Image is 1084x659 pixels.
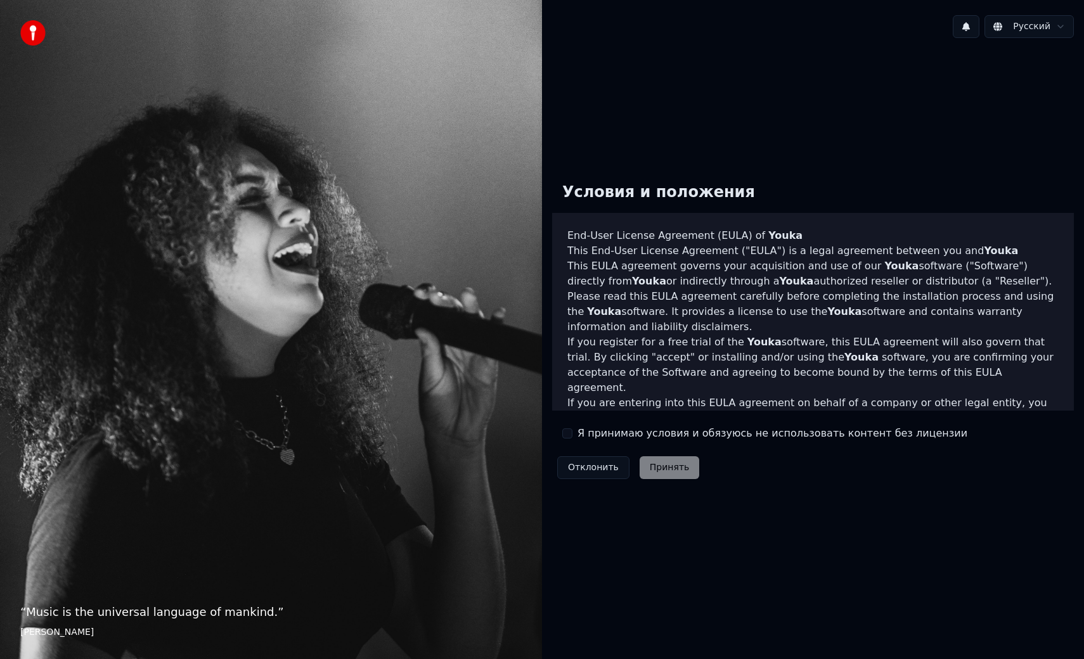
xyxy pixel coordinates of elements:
span: Youka [779,275,813,287]
p: If you register for a free trial of the software, this EULA agreement will also govern that trial... [567,335,1059,395]
img: youka [20,20,46,46]
label: Я принимаю условия и обязуюсь не использовать контент без лицензии [577,426,967,441]
span: Youka [747,336,782,348]
span: Youka [632,275,666,287]
p: Please read this EULA agreement carefully before completing the installation process and using th... [567,289,1059,335]
span: Youka [768,229,803,241]
span: Youka [884,260,919,272]
button: Отклонить [557,456,629,479]
p: This End-User License Agreement ("EULA") is a legal agreement between you and [567,243,1059,259]
h3: End-User License Agreement (EULA) of [567,228,1059,243]
p: This EULA agreement governs your acquisition and use of our software ("Software") directly from o... [567,259,1059,289]
span: Youka [984,245,1018,257]
span: Youka [827,305,861,317]
p: If you are entering into this EULA agreement on behalf of a company or other legal entity, you re... [567,395,1059,471]
footer: [PERSON_NAME] [20,626,522,639]
span: Youka [844,351,879,363]
div: Условия и положения [552,172,765,213]
span: Youka [587,305,621,317]
p: “ Music is the universal language of mankind. ” [20,603,522,621]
